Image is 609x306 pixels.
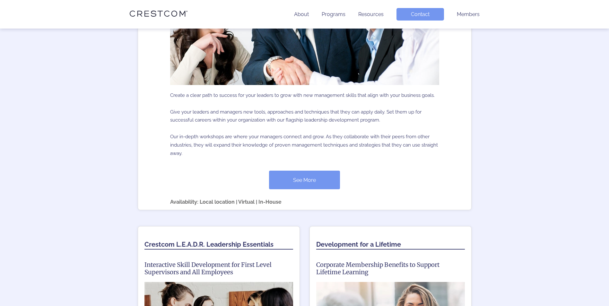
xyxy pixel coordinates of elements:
h3: Corporate Membership Benefits to Support Lifetime Learning [316,261,465,276]
a: Contact [396,8,444,21]
p: Create a clear path to success for your leaders to grow with new management skills that align wit... [170,85,439,165]
a: About [294,11,309,17]
a: Members [457,11,480,17]
h2: Crestcom L.E.A.D.R. Leadership Essentials [144,240,293,250]
a: Resources [358,11,384,17]
a: See More [269,171,340,189]
h3: Interactive Skill Development for First Level Supervisors and All Employees [144,261,293,276]
div: Availability: Local location | Virtual | In-House [170,189,439,205]
h2: Development for a Lifetime [316,240,465,250]
a: Programs [322,11,345,17]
